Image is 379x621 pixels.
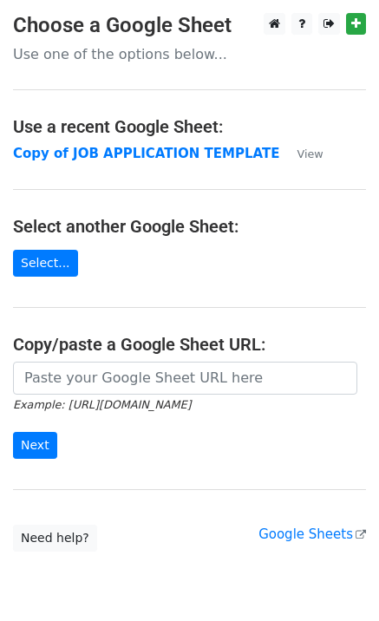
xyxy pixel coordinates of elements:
[13,45,366,63] p: Use one of the options below...
[13,362,357,395] input: Paste your Google Sheet URL here
[13,146,280,161] a: Copy of JOB APPLICATION TEMPLATE
[13,334,366,355] h4: Copy/paste a Google Sheet URL:
[258,526,366,542] a: Google Sheets
[13,116,366,137] h4: Use a recent Google Sheet:
[13,216,366,237] h4: Select another Google Sheet:
[13,432,57,459] input: Next
[13,398,191,411] small: Example: [URL][DOMAIN_NAME]
[13,13,366,38] h3: Choose a Google Sheet
[280,146,323,161] a: View
[13,525,97,552] a: Need help?
[13,250,78,277] a: Select...
[297,147,323,160] small: View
